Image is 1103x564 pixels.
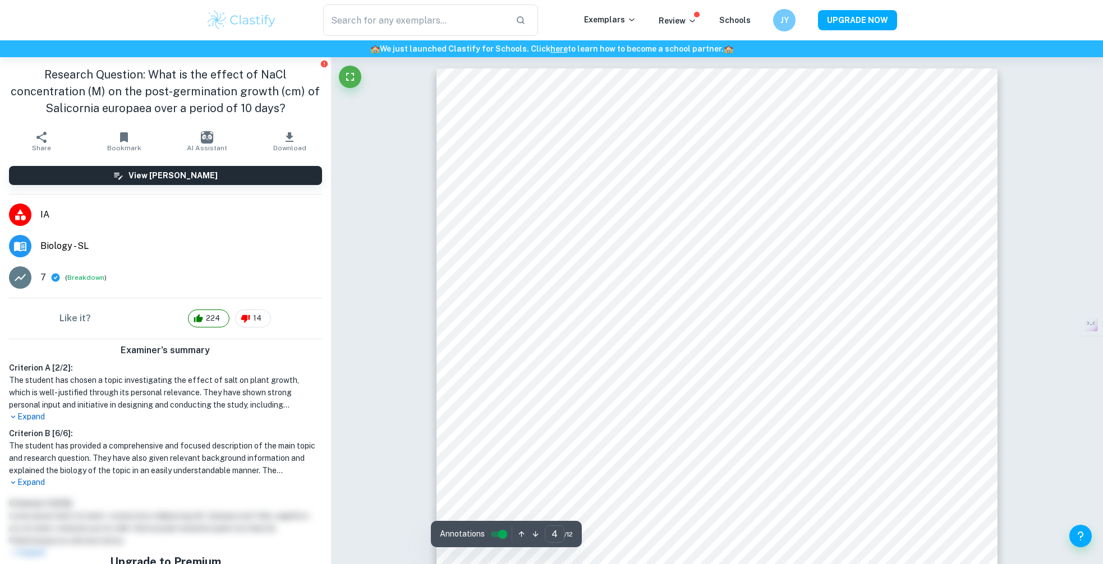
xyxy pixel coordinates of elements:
[9,477,322,488] p: Expand
[724,44,733,53] span: 🏫
[40,271,46,284] p: 7
[235,309,271,327] div: 14
[320,59,329,68] button: Report issue
[128,169,218,182] h6: View [PERSON_NAME]
[59,312,91,325] h6: Like it?
[82,126,165,157] button: Bookmark
[1069,525,1092,547] button: Help and Feedback
[564,529,573,539] span: / 12
[187,144,227,152] span: AI Assistant
[188,309,229,327] div: 224
[206,9,277,31] img: Clastify logo
[166,126,248,157] button: AI Assistant
[719,16,751,25] a: Schools
[201,131,213,144] img: AI Assistant
[248,126,330,157] button: Download
[273,144,306,152] span: Download
[659,15,697,27] p: Review
[778,14,791,26] h6: JY
[40,239,322,253] span: Biology - SL
[4,344,327,357] h6: Examiner's summary
[9,362,322,374] h6: Criterion A [ 2 / 2 ]:
[550,44,568,53] a: here
[2,43,1101,55] h6: We just launched Clastify for Schools. Click to learn how to become a school partner.
[65,272,107,283] span: ( )
[9,374,322,411] h1: The student has chosen a topic investigating the effect of salt on plant growth, which is well-ju...
[9,427,322,440] h6: Criterion B [ 6 / 6 ]:
[773,9,796,31] button: JY
[584,13,636,26] p: Exemplars
[9,66,322,117] h1: Research Question: What is the effect of NaCl concentration (M) on the post-germination growth (c...
[247,313,268,324] span: 14
[200,313,226,324] span: 224
[440,528,485,540] span: Annotations
[40,208,322,221] span: IA
[9,411,322,423] p: Expand
[9,166,322,185] button: View [PERSON_NAME]
[32,144,51,152] span: Share
[67,272,104,283] button: Breakdown
[818,10,897,30] button: UPGRADE NOW
[339,66,361,88] button: Fullscreen
[323,4,507,36] input: Search for any exemplars...
[107,144,141,152] span: Bookmark
[9,440,322,477] h1: The student has provided a comprehensive and focused description of the main topic and research q...
[370,44,380,53] span: 🏫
